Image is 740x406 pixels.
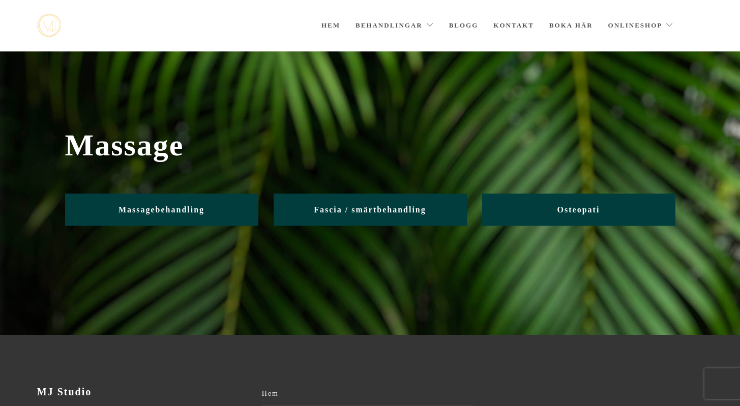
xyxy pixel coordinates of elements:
a: Osteopati [482,194,675,226]
a: Massagebehandling [65,194,258,226]
a: Fascia / smärtbehandling [274,194,467,226]
img: mjstudio [37,14,61,37]
span: Massage [65,128,675,163]
span: Fascia / smärtbehandling [314,205,426,214]
a: mjstudio mjstudio mjstudio [37,14,61,37]
h3: MJ Studio [37,386,249,398]
span: Massagebehandling [119,205,204,214]
a: Hem [262,386,473,401]
span: Osteopati [557,205,600,214]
